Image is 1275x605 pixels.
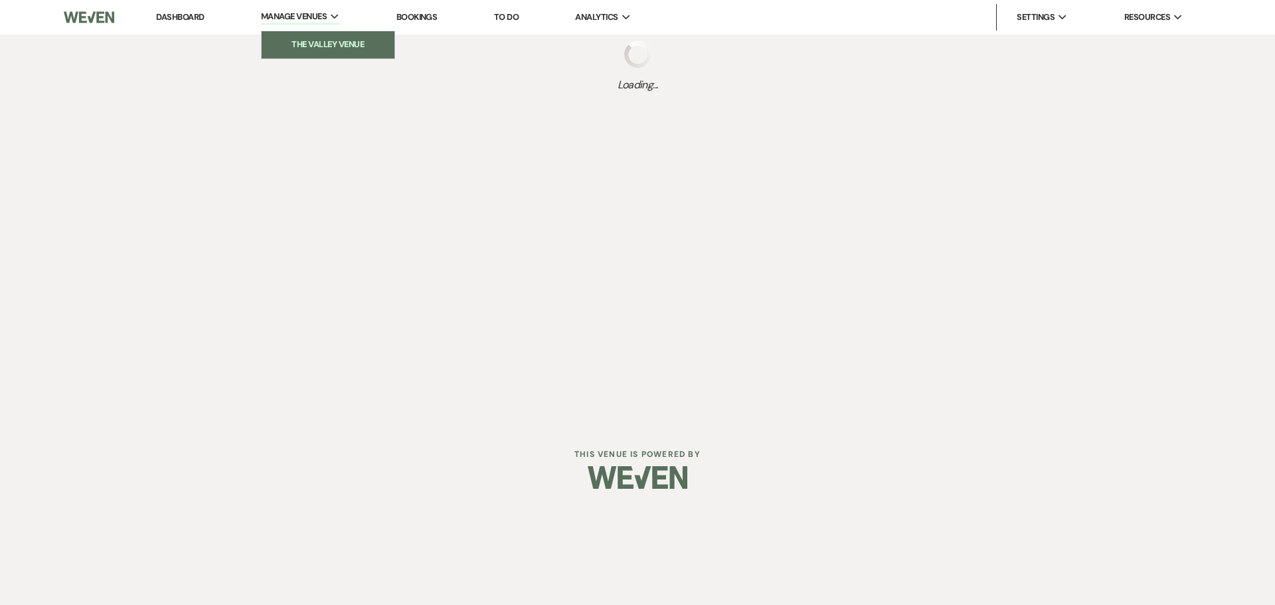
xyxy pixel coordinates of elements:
span: Settings [1017,11,1055,24]
a: To Do [494,11,519,23]
span: Loading... [618,77,658,93]
li: The Valley Venue [268,38,388,51]
span: Manage Venues [261,10,327,23]
a: Dashboard [156,11,204,23]
span: Resources [1124,11,1170,24]
img: Weven Logo [588,454,687,501]
span: Analytics [575,11,618,24]
a: Bookings [396,11,438,23]
a: The Valley Venue [262,31,394,58]
img: Weven Logo [64,3,114,31]
img: loading spinner [624,41,651,68]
